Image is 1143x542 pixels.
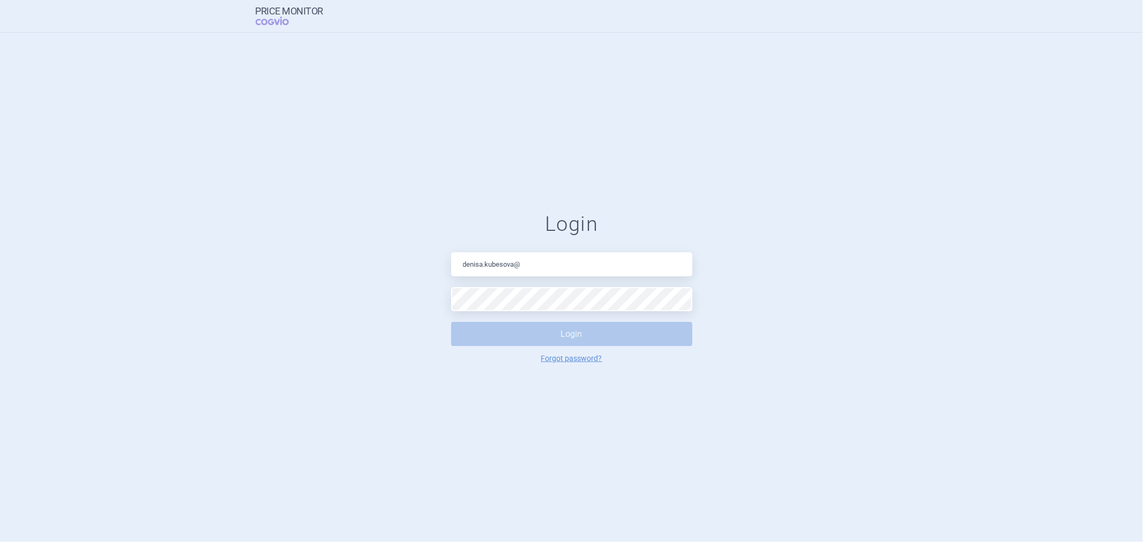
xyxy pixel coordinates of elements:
button: Login [451,322,692,346]
strong: Price Monitor [256,6,324,17]
a: Forgot password? [541,355,602,362]
input: Email [451,252,692,276]
span: COGVIO [256,17,304,25]
a: Price MonitorCOGVIO [256,6,324,26]
h1: Login [451,212,692,237]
